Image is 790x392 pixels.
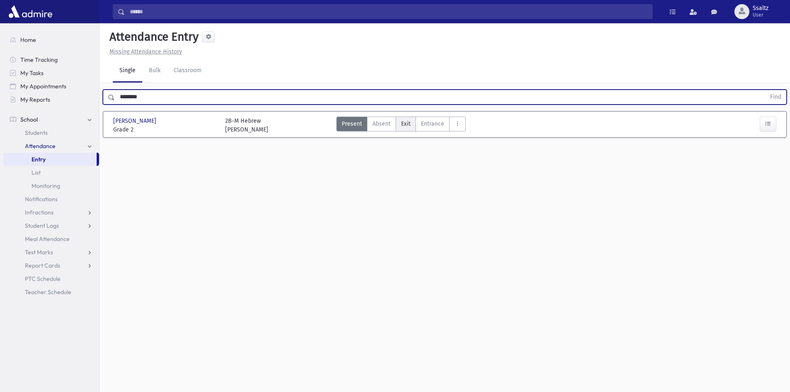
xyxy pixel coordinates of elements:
span: Test Marks [25,248,53,256]
a: My Appointments [3,80,99,93]
span: List [32,169,41,176]
a: Missing Attendance History [106,48,182,55]
span: Entrance [421,119,444,128]
span: Monitoring [32,182,60,190]
span: My Tasks [20,69,44,77]
span: Home [20,36,36,44]
span: Attendance [25,142,56,150]
span: Exit [401,119,411,128]
span: Entry [32,156,46,163]
span: Infractions [25,209,53,216]
span: PTC Schedule [25,275,61,282]
a: Classroom [167,59,208,83]
input: Search [125,4,652,19]
a: Monitoring [3,179,99,192]
span: Present [342,119,362,128]
h5: Attendance Entry [106,30,199,44]
a: My Tasks [3,66,99,80]
a: Entry [3,153,97,166]
span: User [753,12,768,18]
a: List [3,166,99,179]
img: AdmirePro [7,3,54,20]
span: Report Cards [25,262,60,269]
span: Grade 2 [113,125,217,134]
a: Attendance [3,139,99,153]
span: My Reports [20,96,50,103]
u: Missing Attendance History [109,48,182,55]
a: Notifications [3,192,99,206]
a: My Reports [3,93,99,106]
span: Time Tracking [20,56,58,63]
span: Ssaltz [753,5,768,12]
a: Bulk [142,59,167,83]
div: AttTypes [336,117,466,134]
a: Single [113,59,142,83]
span: My Appointments [20,83,66,90]
span: Notifications [25,195,58,203]
span: Absent [372,119,391,128]
a: School [3,113,99,126]
span: Meal Attendance [25,235,70,243]
a: Report Cards [3,259,99,272]
span: Students [25,129,48,136]
span: Teacher Schedule [25,288,71,296]
button: Find [765,90,786,104]
a: Time Tracking [3,53,99,66]
a: PTC Schedule [3,272,99,285]
span: School [20,116,38,123]
a: Home [3,33,99,46]
span: [PERSON_NAME] [113,117,158,125]
a: Meal Attendance [3,232,99,246]
span: Student Logs [25,222,59,229]
a: Teacher Schedule [3,285,99,299]
a: Infractions [3,206,99,219]
a: Students [3,126,99,139]
a: Test Marks [3,246,99,259]
a: Student Logs [3,219,99,232]
div: 2B-M Hebrew [PERSON_NAME] [225,117,268,134]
